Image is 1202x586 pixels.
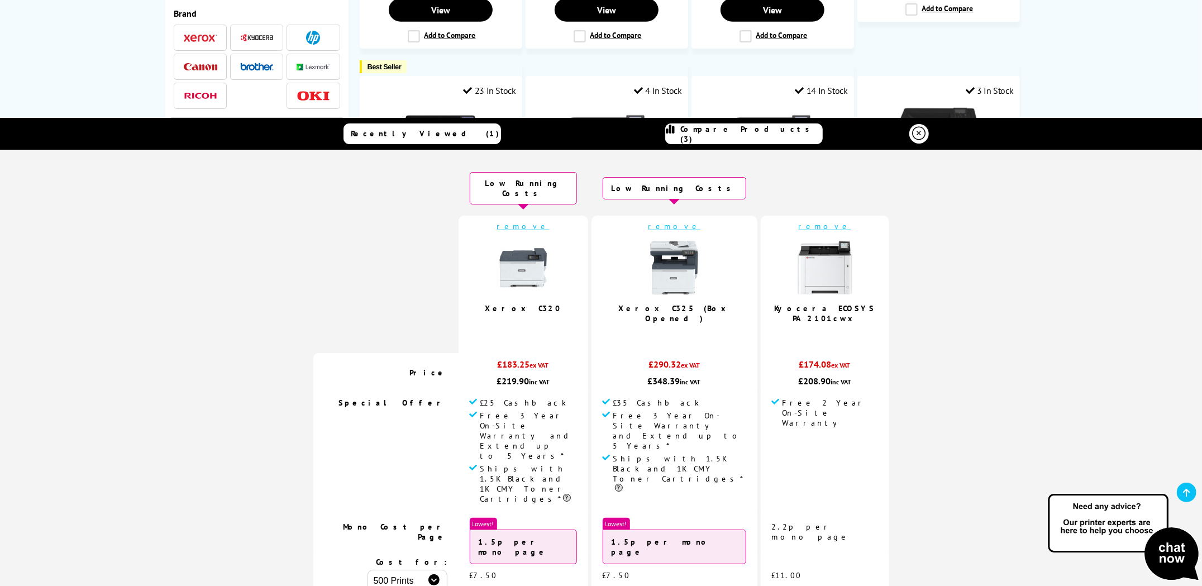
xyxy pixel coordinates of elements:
span: inc VAT [831,378,851,386]
span: Compare Products (3) [680,124,822,144]
span: ex VAT [681,361,700,369]
span: Special Offer [339,398,447,408]
div: 3 In Stock [966,85,1014,96]
span: Brand [174,8,340,19]
img: Canon [184,63,217,70]
a: Recently Viewed (1) [344,123,501,144]
img: Canon i-SENSYS LBP631Cw [565,104,648,188]
span: Best Seller [368,63,402,71]
a: Xerox C325 (Box Opened) [618,303,730,323]
span: 2.2p per mono page [772,522,850,542]
span: / 5 [828,329,840,342]
div: 14 In Stock [795,85,847,96]
span: £7.50 [470,570,498,580]
a: Canon [184,60,217,74]
span: £7.50 [603,570,631,580]
img: kyocera-pa2101cwx-front-main-small.jpg [797,240,853,296]
span: Mono Cost per Page [344,522,447,542]
div: 4 In Stock [634,85,682,96]
div: Low Running Costs [603,177,746,199]
img: Xerox [184,34,217,42]
span: Free 3 Year On-Site Warranty and Extend up to 5 Years* [613,411,746,451]
a: Compare Products (3) [665,123,823,144]
img: xerox-c325-front-small.jpg [646,240,702,296]
label: Add to Compare [574,30,642,42]
div: £348.39 [603,375,746,387]
span: Free 3 Year On-Site Warranty and Extend up to 5 Years* [480,411,577,461]
img: Canon i-SENSYS LBP673Cdw [399,104,483,188]
span: / 5 [527,319,538,332]
span: Lowest! [603,518,630,530]
span: 5.0 [513,319,527,332]
div: £219.90 [470,375,577,387]
span: Ships with 1.5K Black and 1K CMY Toner Cartridges* [613,454,746,494]
img: xerox-c320-front-small.jpg [495,240,551,296]
span: Lowest! [470,518,497,530]
div: £208.90 [772,375,878,387]
a: Brother [240,60,274,74]
label: Add to Compare [408,30,476,42]
div: Low Running Costs [470,172,577,204]
img: Open Live Chat window [1046,492,1202,584]
img: Brother [240,63,274,70]
span: £25 Cashback [480,398,567,408]
img: Canon i-SENSYS LBP732Cdw [896,104,980,188]
span: £35 Cashback [613,398,700,408]
div: £290.32 [603,359,746,375]
a: HP [297,31,330,45]
span: Ships with 1.5K Black and 1K CMY Toner Cartridges* [480,464,577,504]
strong: 1.5p per mono page [479,537,548,557]
a: remove [648,221,700,231]
img: Canon i-SENSYS LBP633Cdw [731,104,814,188]
span: £11.00 [772,570,802,580]
div: £174.08 [772,359,878,375]
span: 5.0 [815,329,828,342]
img: Lexmark [297,64,330,70]
label: Add to Compare [740,30,808,42]
span: Price [410,368,447,378]
button: Best Seller [360,60,407,73]
span: inc VAT [529,378,550,386]
a: remove [497,221,550,231]
a: Ricoh [184,89,217,103]
a: remove [799,221,851,231]
span: Recently Viewed (1) [351,128,499,139]
span: inc VAT [680,378,701,386]
a: Kyocera [240,31,274,45]
a: Xerox C320 [485,303,561,313]
a: Kyocera ECOSYS PA2101cwx [774,303,875,323]
a: OKI [297,89,330,103]
span: Free 2 Year On-Site Warranty [783,398,878,428]
img: Ricoh [184,93,217,99]
img: OKI [297,91,330,101]
a: Xerox [184,31,217,45]
a: Lexmark [297,60,330,74]
div: £183.25 [470,359,577,375]
span: ex VAT [530,361,549,369]
span: ex VAT [832,361,851,369]
label: Add to Compare [905,3,974,16]
strong: 1.5p per mono page [612,537,711,557]
div: 23 In Stock [463,85,516,96]
img: HP [306,31,320,45]
span: Cost for: [376,557,447,567]
img: Kyocera [240,34,274,42]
